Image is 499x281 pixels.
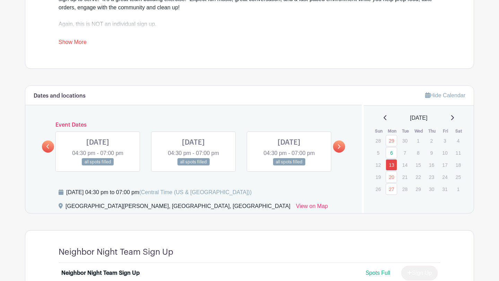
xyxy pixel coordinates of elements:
[373,184,384,194] p: 26
[453,147,464,158] p: 11
[61,269,140,277] div: Neighbor Night Team Sign Up
[426,160,437,170] p: 16
[65,202,290,213] div: [GEOGRAPHIC_DATA][PERSON_NAME], [GEOGRAPHIC_DATA], [GEOGRAPHIC_DATA]
[412,147,424,158] p: 8
[386,159,397,171] a: 13
[66,188,252,197] div: [DATE] 04:30 pm to 07:00 pm
[439,147,450,158] p: 10
[452,128,466,135] th: Sat
[412,172,424,182] p: 22
[439,128,452,135] th: Fri
[439,160,450,170] p: 17
[399,147,411,158] p: 7
[54,122,333,128] h6: Event Dates
[453,135,464,146] p: 4
[453,160,464,170] p: 18
[399,128,412,135] th: Tue
[412,128,426,135] th: Wed
[410,114,427,122] span: [DATE]
[59,247,173,257] h4: Neighbor Night Team Sign Up
[425,92,465,98] a: Hide Calendar
[59,39,87,48] a: Show More
[453,184,464,194] p: 1
[453,172,464,182] p: 25
[34,93,86,99] h6: Dates and locations
[373,172,384,182] p: 19
[439,172,450,182] p: 24
[412,184,424,194] p: 29
[426,147,437,158] p: 9
[399,184,411,194] p: 28
[426,172,437,182] p: 23
[296,202,328,213] a: View on Map
[373,135,384,146] p: 28
[399,135,411,146] p: 30
[386,183,397,195] a: 27
[412,135,424,146] p: 1
[399,160,411,170] p: 14
[386,171,397,183] a: 20
[373,160,384,170] p: 12
[385,128,399,135] th: Mon
[372,128,386,135] th: Sun
[366,270,390,276] span: Spots Full
[399,172,411,182] p: 21
[426,184,437,194] p: 30
[439,184,450,194] p: 31
[412,160,424,170] p: 15
[426,128,439,135] th: Thu
[386,147,397,158] a: 6
[426,135,437,146] p: 2
[139,189,252,195] span: (Central Time (US & [GEOGRAPHIC_DATA]))
[373,147,384,158] p: 5
[439,135,450,146] p: 3
[386,135,397,146] a: 29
